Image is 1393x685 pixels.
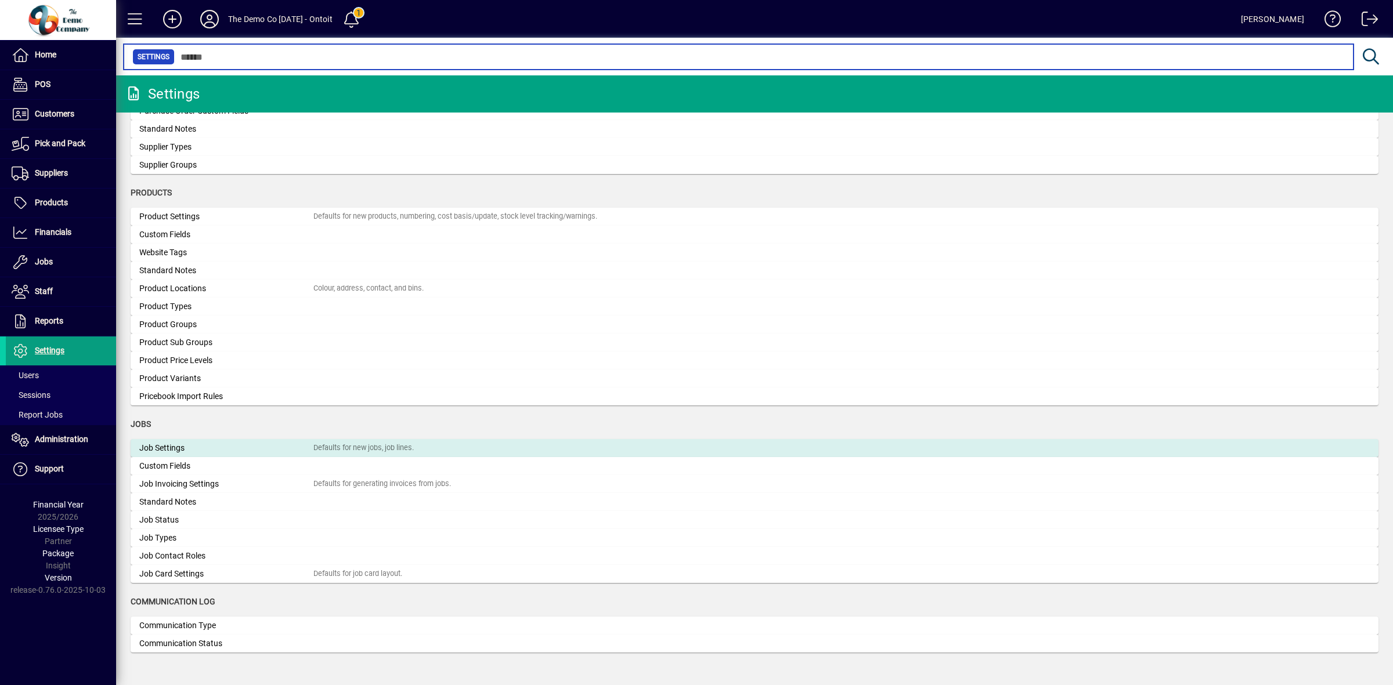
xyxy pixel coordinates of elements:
a: Product LocationsColour, address, contact, and bins. [131,280,1378,298]
a: Standard Notes [131,493,1378,511]
div: Product Groups [139,318,313,331]
a: Job Types [131,529,1378,547]
div: [PERSON_NAME] [1241,10,1304,28]
span: POS [35,79,50,89]
div: Job Contact Roles [139,550,313,562]
span: Report Jobs [12,410,63,419]
span: Financials [35,227,71,237]
a: Job Contact Roles [131,547,1378,565]
div: Product Sub Groups [139,336,313,349]
div: Website Tags [139,247,313,259]
span: Licensee Type [33,524,84,534]
div: Settings [125,85,200,103]
div: Product Variants [139,372,313,385]
a: Knowledge Base [1316,2,1341,40]
span: Pick and Pack [35,139,85,148]
a: Jobs [6,248,116,277]
div: Communication Status [139,637,313,650]
div: Product Locations [139,282,313,295]
span: Products [35,198,68,207]
div: Custom Fields [139,229,313,241]
a: Standard Notes [131,262,1378,280]
a: Website Tags [131,244,1378,262]
div: Standard Notes [139,264,313,277]
a: Supplier Groups [131,156,1378,174]
div: Supplier Types [139,141,313,153]
div: Job Types [139,532,313,544]
div: Job Card Settings [139,568,313,580]
a: Job Invoicing SettingsDefaults for generating invoices from jobs. [131,475,1378,493]
a: Reports [6,307,116,336]
a: Staff [6,277,116,306]
a: Home [6,41,116,70]
a: Customers [6,100,116,129]
div: Product Types [139,300,313,313]
a: Product Types [131,298,1378,316]
a: Product Sub Groups [131,334,1378,351]
div: Communication Type [139,619,313,632]
a: Product Variants [131,369,1378,387]
a: Product Price Levels [131,351,1378,369]
div: The Demo Co [DATE] - Ontoit [228,10,333,28]
div: Job Status [139,514,313,526]
span: Staff [35,287,53,296]
div: Job Settings [139,442,313,454]
div: Product Settings [139,211,313,223]
a: Pick and Pack [6,129,116,158]
div: Product Price Levels [139,354,313,367]
span: Settings [35,346,64,355]
a: Custom Fields [131,226,1378,244]
span: Sessions [12,390,50,400]
div: Colour, address, contact, and bins. [313,283,424,294]
a: Communication Type [131,617,1378,635]
a: Users [6,365,116,385]
a: POS [6,70,116,99]
div: Standard Notes [139,496,313,508]
span: Communication Log [131,597,215,606]
a: Supplier Types [131,138,1378,156]
a: Logout [1353,2,1378,40]
a: Communication Status [131,635,1378,653]
a: Job SettingsDefaults for new jobs, job lines. [131,439,1378,457]
a: Suppliers [6,159,116,188]
a: Custom Fields [131,457,1378,475]
a: Product Groups [131,316,1378,334]
a: Financials [6,218,116,247]
a: Report Jobs [6,405,116,425]
div: Defaults for new jobs, job lines. [313,443,414,454]
div: Defaults for new products, numbering, cost basis/update, stock level tracking/warnings. [313,211,597,222]
span: Customers [35,109,74,118]
div: Defaults for generating invoices from jobs. [313,479,451,490]
span: Products [131,188,172,197]
span: Package [42,549,74,558]
a: Pricebook Import Rules [131,387,1378,405]
span: Suppliers [35,168,68,177]
span: Users [12,371,39,380]
span: Financial Year [33,500,84,509]
a: Administration [6,425,116,454]
div: Pricebook Import Rules [139,390,313,403]
div: Job Invoicing Settings [139,478,313,490]
div: Custom Fields [139,460,313,472]
button: Add [154,9,191,30]
div: Defaults for job card layout. [313,568,402,579]
span: Home [35,50,56,59]
a: Support [6,455,116,484]
button: Profile [191,9,228,30]
div: Standard Notes [139,123,313,135]
span: Support [35,464,64,473]
span: Jobs [35,257,53,266]
a: Job Status [131,511,1378,529]
span: Jobs [131,419,151,429]
span: Settings [138,51,169,63]
a: Sessions [6,385,116,405]
span: Version [45,573,72,582]
span: Reports [35,316,63,325]
a: Product SettingsDefaults for new products, numbering, cost basis/update, stock level tracking/war... [131,208,1378,226]
a: Standard Notes [131,120,1378,138]
span: Administration [35,434,88,444]
a: Job Card SettingsDefaults for job card layout. [131,565,1378,583]
div: Supplier Groups [139,159,313,171]
a: Products [6,189,116,218]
